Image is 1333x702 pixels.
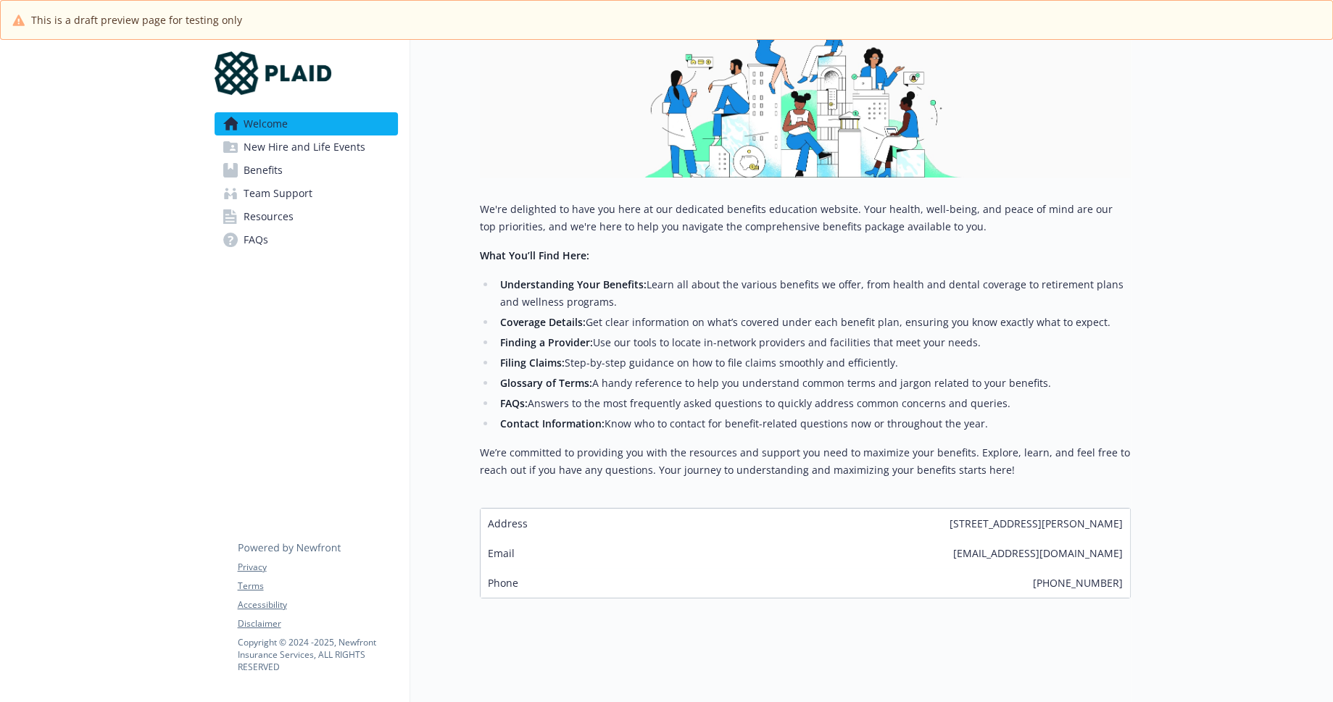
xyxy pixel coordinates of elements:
a: Team Support [215,182,398,205]
a: Terms [238,580,397,593]
a: Disclaimer [238,617,397,630]
li: Learn all about the various benefits we offer, from health and dental coverage to retirement plan... [496,276,1131,311]
p: We’re committed to providing you with the resources and support you need to maximize your benefit... [480,444,1131,479]
span: Welcome [244,112,288,135]
p: Copyright © 2024 - 2025 , Newfront Insurance Services, ALL RIGHTS RESERVED [238,636,397,673]
span: New Hire and Life Events [244,135,365,159]
strong: Finding a Provider: [499,335,592,349]
a: FAQs [215,228,398,251]
span: Email [488,546,515,561]
span: Address [488,516,528,531]
strong: FAQs: [499,396,527,410]
li: Know who to contact for benefit-related questions now or throughout the year. [496,415,1131,433]
span: Phone [488,575,518,590]
span: [EMAIL_ADDRESS][DOMAIN_NAME] [953,546,1123,561]
li: A handy reference to help you understand common terms and jargon related to your benefits. [496,375,1131,392]
span: Team Support [244,182,312,205]
span: [STREET_ADDRESS][PERSON_NAME] [950,516,1123,531]
li: Use our tools to locate in-network providers and facilities that meet your needs. [496,334,1131,351]
a: Privacy [238,561,397,574]
span: Resources [244,205,294,228]
span: Benefits [244,159,283,182]
img: overview page banner [480,4,1131,177]
a: New Hire and Life Events [215,135,398,159]
p: We're delighted to have you here at our dedicated benefits education website. Your health, well-b... [480,201,1131,235]
li: Answers to the most frequently asked questions to quickly address common concerns and queries. [496,395,1131,412]
li: Step-by-step guidance on how to file claims smoothly and efficiently. [496,354,1131,372]
span: [PHONE_NUMBER] [1033,575,1123,590]
strong: Coverage Details: [499,315,585,329]
span: FAQs [244,228,268,251]
span: This is a draft preview page for testing only [31,12,242,28]
li: Get clear information on what’s covered under each benefit plan, ensuring you know exactly what t... [496,314,1131,331]
strong: Filing Claims: [499,356,564,369]
a: Accessibility [238,598,397,611]
a: Welcome [215,112,398,135]
strong: Understanding Your Benefits: [499,277,646,291]
strong: What You’ll Find Here: [480,248,589,262]
strong: Glossary of Terms: [499,376,591,390]
a: Benefits [215,159,398,182]
a: Resources [215,205,398,228]
strong: Contact Information: [499,417,604,430]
